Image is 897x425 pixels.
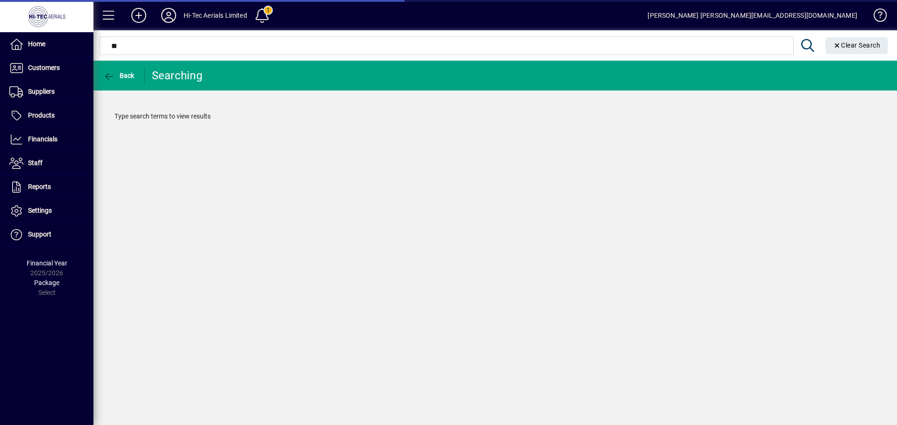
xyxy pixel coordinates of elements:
[28,88,55,95] span: Suppliers
[27,259,67,267] span: Financial Year
[5,104,93,127] a: Products
[5,223,93,246] a: Support
[5,175,93,199] a: Reports
[34,279,59,286] span: Package
[184,8,247,23] div: Hi-Tec Aerials Limited
[124,7,154,24] button: Add
[28,207,52,214] span: Settings
[5,33,93,56] a: Home
[93,67,145,84] app-page-header-button: Back
[5,199,93,223] a: Settings
[105,102,885,131] div: Type search terms to view results
[867,2,885,32] a: Knowledge Base
[152,68,202,83] div: Searching
[826,37,888,54] button: Clear
[833,42,881,49] span: Clear Search
[28,183,51,190] span: Reports
[648,8,857,23] div: [PERSON_NAME] [PERSON_NAME][EMAIL_ADDRESS][DOMAIN_NAME]
[5,128,93,151] a: Financials
[28,40,45,48] span: Home
[5,152,93,175] a: Staff
[5,80,93,104] a: Suppliers
[28,64,60,71] span: Customers
[103,72,135,79] span: Back
[28,111,55,119] span: Products
[5,56,93,80] a: Customers
[101,67,137,84] button: Back
[28,135,57,143] span: Financials
[154,7,184,24] button: Profile
[28,230,51,238] span: Support
[28,159,43,167] span: Staff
